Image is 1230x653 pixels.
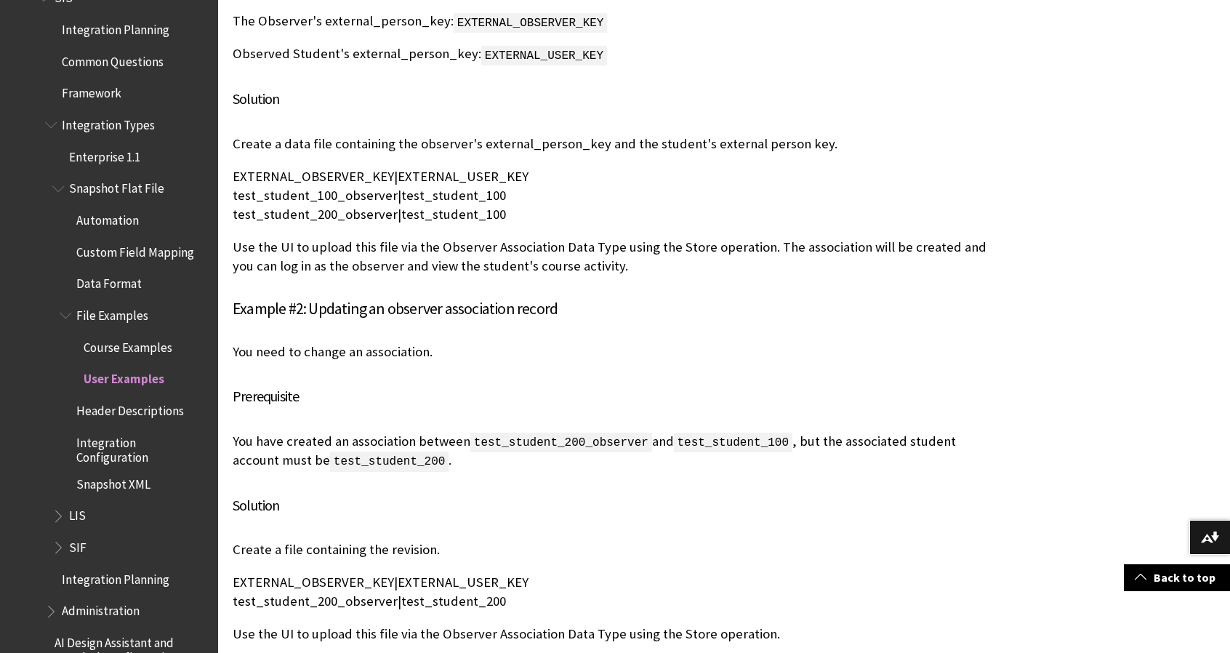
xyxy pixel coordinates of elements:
span: Snapshot XML [76,472,150,492]
p: Use the UI to upload this file via the Observer Association Data Type using the Store operation. [233,625,1000,644]
span: Data Format [76,272,142,292]
span: LIS [69,504,86,524]
h5: Prerequisite [233,385,1000,407]
span: SIF [69,535,87,555]
p: EXTERNAL_OBSERVER_KEY|EXTERNAL_USER_KEY test_student_100_observer|test_student_100 test_student_2... [233,167,1000,225]
p: Create a file containing the revision. [233,540,1000,559]
a: Back to top [1124,564,1230,591]
span: User Examples [84,367,164,387]
span: Enterprise 1.1 [69,145,140,164]
span: Integration Planning [62,567,169,587]
span: Administration [62,599,140,619]
p: You need to change an association. [233,342,1000,361]
p: Create a data file containing the observer's external_person_key and the student's external perso... [233,135,1000,153]
span: Integration Types [62,113,155,132]
h5: Solution [233,494,1000,516]
span: test_student_200 [330,452,449,472]
span: Header Descriptions [76,398,184,418]
span: test_student_100 [674,433,792,453]
span: Custom Field Mapping [76,240,194,260]
p: Observed Student's external_person_key: [233,44,1000,63]
span: EXTERNAL_OBSERVER_KEY [454,13,607,33]
h4: Example #2: Updating an observer association record [233,297,1000,321]
p: You have created an association between and , but the associated student account must be . [233,432,1000,470]
h5: Solution [233,88,1000,110]
span: test_student_200_observer [470,433,652,453]
span: Course Examples [84,335,172,355]
span: Framework [62,81,121,101]
span: Common Questions [62,49,164,69]
span: Automation [76,208,139,228]
span: EXTERNAL_USER_KEY [481,46,607,66]
span: Integration Configuration [76,430,208,465]
span: File Examples [76,303,148,323]
p: Use the UI to upload this file via the Observer Association Data Type using the Store operation. ... [233,238,1000,276]
span: Snapshot Flat File [69,177,164,196]
p: The Observer's external_person_key: [233,12,1000,31]
span: Integration Planning [62,17,169,37]
p: EXTERNAL_OBSERVER_KEY|EXTERNAL_USER_KEY test_student_200_observer|test_student_200 [233,573,1000,611]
